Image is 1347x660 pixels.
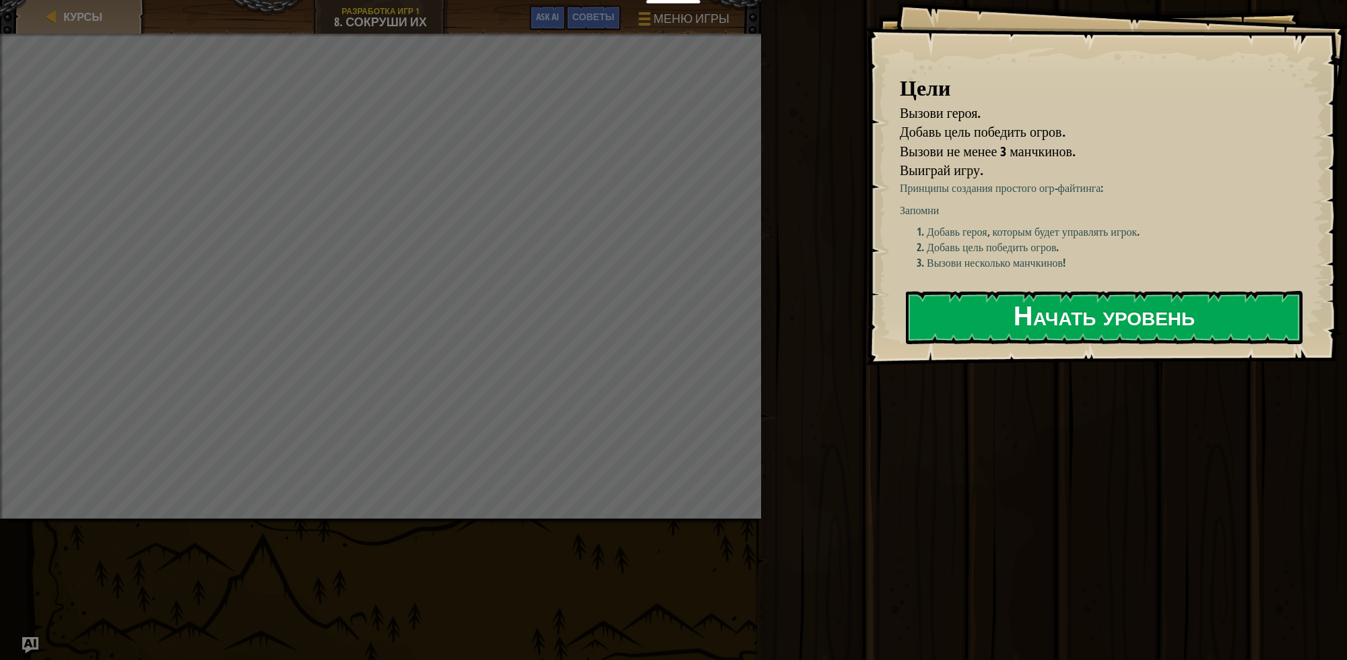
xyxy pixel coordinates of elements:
li: Вызови не менее 3 манчкинов. [883,142,1296,162]
li: Вызови героя. [883,104,1296,123]
span: Добавь цель победить огров. [900,123,1065,141]
button: Ask AI [529,5,566,30]
button: Ask AI [22,637,38,653]
span: Меню игры [653,10,729,28]
p: Запомни [900,203,1313,218]
li: Добавь цель победить огров. [883,123,1296,142]
li: Выиграй игру. [883,161,1296,180]
li: Вызови несколько манчкинов! [927,255,1313,271]
li: Добавь цель победить огров. [927,240,1313,255]
span: Вызови героя. [900,104,981,122]
span: Курсы [63,9,102,24]
span: Ask AI [536,10,559,23]
a: Курсы [59,9,102,24]
li: Добавь героя, которым будет управлять игрок. [927,224,1313,240]
button: Меню игры [628,5,737,37]
span: Выиграй игру. [900,161,983,179]
p: Принципы создания простого огр-файтинга: [900,180,1313,196]
span: Советы [572,10,614,23]
span: Вызови не менее 3 манчкинов. [900,142,1076,160]
div: Цели [900,73,1300,104]
button: Начать уровень [906,291,1303,344]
